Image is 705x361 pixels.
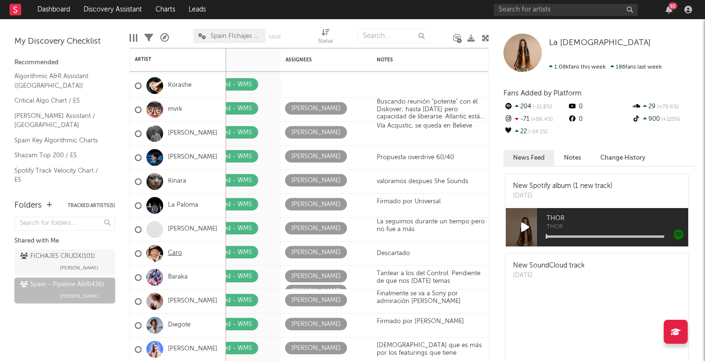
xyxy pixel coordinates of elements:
div: Firmado por [PERSON_NAME] [377,318,464,326]
div: Filters [144,24,153,52]
span: -21.8 % [531,105,552,110]
input: Search... [358,29,430,43]
div: [PERSON_NAME] [291,271,341,282]
span: 1.08k fans this week [549,64,606,70]
div: Recommended [14,57,115,69]
div: [PERSON_NAME] [291,175,341,186]
button: Tracked Artists(5) [68,203,115,208]
div: FICHAJES CRUDX ( 101 ) [20,251,95,262]
div: [PERSON_NAME] [291,319,341,330]
a: [PERSON_NAME] [168,297,217,305]
a: Spain - Pipeline A&R(436)[PERSON_NAME] [14,278,115,303]
span: -24.1 % [527,129,548,135]
div: Edit Columns [130,24,137,52]
div: [PERSON_NAME] [291,286,341,297]
a: Diegote [168,321,191,329]
div: 204 [503,101,567,113]
span: [PERSON_NAME] [60,262,98,274]
a: Spain Key Algorithmic Charts [14,135,106,146]
span: +86.4 % [529,117,553,122]
span: Fans Added by Platform [503,90,582,97]
button: Filter by Artist [212,55,221,64]
button: Filter by Notes [478,55,487,65]
span: +70.6 % [656,105,679,110]
a: Caro [168,249,182,257]
span: [PERSON_NAME] [60,291,98,302]
div: Notes [377,57,473,63]
button: Save [269,35,281,40]
span: Spain FIchajes Ok [211,33,261,39]
div: [PERSON_NAME] [291,295,341,306]
span: La [DEMOGRAPHIC_DATA] [549,39,651,47]
a: Algorithmic A&R Assistant ([GEOGRAPHIC_DATA]) [14,71,106,91]
div: [PERSON_NAME] [291,151,341,163]
div: Status [318,36,333,47]
button: Notes [554,150,591,166]
div: [PERSON_NAME] [291,247,341,258]
div: [DATE] [513,191,612,201]
span: +125 % [660,117,680,122]
div: [PERSON_NAME] [291,223,341,234]
input: Search for artists [494,4,638,16]
a: Korashe [168,82,191,90]
input: Search for folders... [14,217,115,231]
div: Folders [14,200,42,211]
div: 0 [567,101,631,113]
div: Spain - Pipeline A&R ( 436 ) [20,279,104,291]
div: Vía Acqustic, se queda en Believe [377,122,472,130]
button: Change History [591,150,655,166]
div: Finalmente se va a Sony por admiración [PERSON_NAME] [377,290,487,305]
a: [PERSON_NAME] [168,129,217,138]
a: [PERSON_NAME] [168,153,217,162]
div: New Spotify album (1 new track) [513,181,612,191]
div: Assignees [286,57,353,63]
a: FICHAJES CRUDX(101)[PERSON_NAME] [14,249,115,275]
div: 92 [669,2,677,10]
div: valoramos despues She Sounds [372,178,473,186]
a: Spotify Track Velocity Chart / ES [14,165,106,185]
div: -71 [503,113,567,126]
i: Edit settings for Status [268,57,275,64]
div: Status [318,24,333,52]
a: La Paloma [168,201,198,210]
span: 186 fans last week [549,64,662,70]
div: La seguimos durante un tiempo pero no fue a más [372,218,492,241]
div: [PERSON_NAME] [291,343,341,354]
button: Filter by Status [257,55,266,65]
div: 0 [567,113,631,126]
button: Filter by Assignees [358,55,367,65]
div: Propuesta overdrive 60/40 [372,154,459,162]
span: THOR [547,224,688,230]
span: THOR [547,213,688,224]
div: Artist [135,57,207,62]
div: My Discovery Checklist [14,36,115,47]
div: Tantear a los del Control. Pendiente de que nos [DATE] temas [372,270,492,285]
a: mvrk [168,105,182,114]
div: [DATE] [513,271,585,280]
div: Buscando reunión "potente" con él [377,98,487,106]
div: 22 [503,126,567,138]
div: [DEMOGRAPHIC_DATA] que es más por los featurings que tiene [372,342,492,357]
a: Kinara [168,177,186,186]
a: [PERSON_NAME] Assistant / [GEOGRAPHIC_DATA] [14,111,106,130]
a: Shazam Top 200 / ES [14,150,106,161]
div: [PERSON_NAME] [291,103,341,115]
div: Shared with Me [14,235,115,247]
div: [PERSON_NAME] [291,199,341,210]
div: A&R Pipeline [160,24,169,52]
div: 900 [632,113,695,126]
a: [PERSON_NAME] [168,345,217,353]
a: Critical Algo Chart / ES [14,95,106,106]
div: Diskover; hasta [DATE] pero capacidad de liberarse. Atlantic está presente, también WR [377,106,487,121]
div: New SoundCloud track [513,261,585,271]
a: Baraka [168,273,188,281]
a: La [DEMOGRAPHIC_DATA] [549,38,651,48]
div: 29 [632,101,695,113]
button: News Feed [503,150,554,166]
button: 92 [666,6,672,13]
div: Descartado [372,250,415,257]
div: Firmado por Universal [372,198,445,213]
div: [PERSON_NAME] [291,127,341,139]
a: [PERSON_NAME] [168,225,217,233]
